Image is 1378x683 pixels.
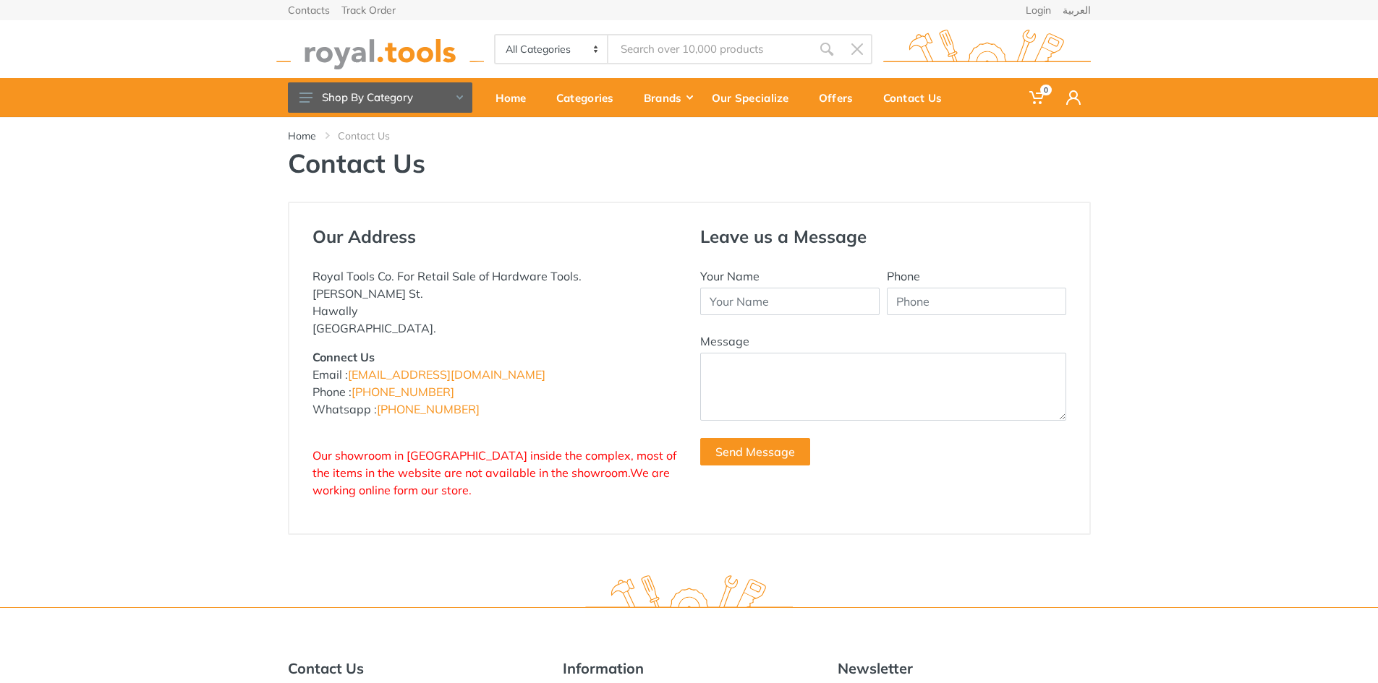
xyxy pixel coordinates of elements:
[700,226,1066,247] h4: Leave us a Message
[809,82,873,113] div: Offers
[700,332,749,350] label: Message
[288,660,541,677] h5: Contact Us
[377,402,480,416] a: [PHONE_NUMBER]
[546,82,634,113] div: Categories
[312,350,375,364] strong: Connect Us
[702,78,809,117] a: Our Specialize
[608,34,811,64] input: Site search
[700,288,880,315] input: Your Name
[312,348,679,418] p: Email : Phone : Whatsapp :
[883,30,1091,69] img: royal.tools Logo
[634,82,702,113] div: Brands
[288,129,1091,143] nav: breadcrumb
[809,78,873,117] a: Offers
[873,78,962,117] a: Contact Us
[288,82,472,113] button: Shop By Category
[1026,5,1051,15] a: Login
[352,385,454,399] a: [PHONE_NUMBER]
[288,5,330,15] a: Contacts
[700,267,760,285] label: Your Name
[546,78,634,117] a: Categories
[312,226,679,247] h4: Our Address
[338,129,412,143] li: Contact Us
[1063,5,1091,15] a: العربية
[702,82,809,113] div: Our Specialize
[585,575,793,615] img: royal.tools Logo
[887,267,920,285] label: Phone
[312,448,676,497] span: Our showroom in [GEOGRAPHIC_DATA] inside the complex, most of the items in the website are not av...
[288,129,316,143] a: Home
[341,5,396,15] a: Track Order
[485,78,546,117] a: Home
[700,438,810,465] button: Send Message
[312,267,679,337] p: Royal Tools Co. For Retail Sale of Hardware Tools. [PERSON_NAME] St. Hawally [GEOGRAPHIC_DATA].
[1019,78,1056,117] a: 0
[887,288,1066,315] input: Phone
[348,367,545,382] a: [EMAIL_ADDRESS][DOMAIN_NAME]
[288,147,1091,179] h1: Contact Us
[485,82,546,113] div: Home
[563,660,816,677] h5: Information
[838,660,1091,677] h5: Newsletter
[1040,85,1052,95] span: 0
[873,82,962,113] div: Contact Us
[496,35,609,63] select: Category
[276,30,484,69] img: royal.tools Logo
